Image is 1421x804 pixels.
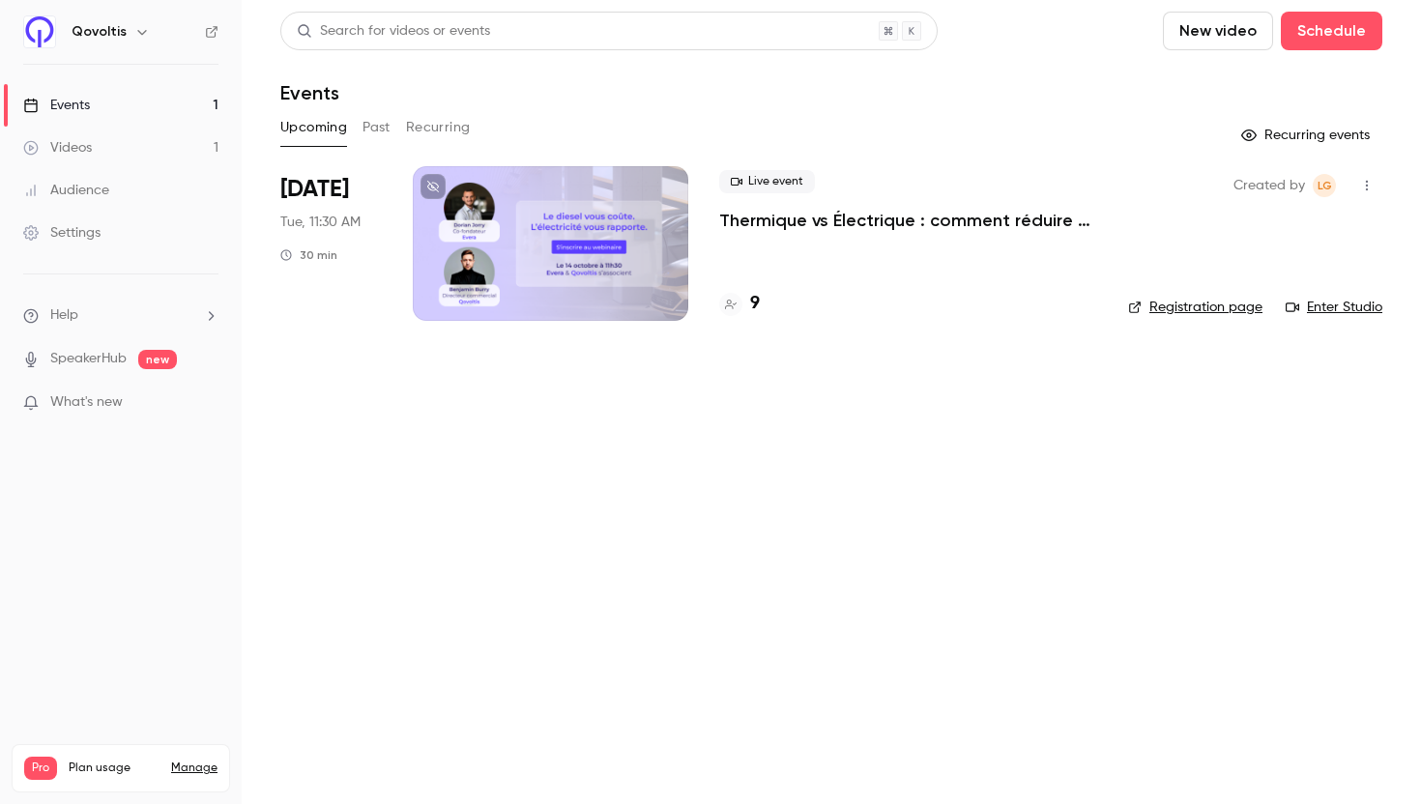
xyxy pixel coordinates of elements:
[280,174,349,205] span: [DATE]
[280,81,339,104] h1: Events
[23,223,101,243] div: Settings
[50,349,127,369] a: SpeakerHub
[719,291,760,317] a: 9
[23,96,90,115] div: Events
[23,138,92,158] div: Videos
[719,209,1097,232] a: Thermique vs Électrique : comment réduire jusqu’à 40% le coût total de votre flotte
[195,394,218,412] iframe: Noticeable Trigger
[1286,298,1382,317] a: Enter Studio
[23,305,218,326] li: help-dropdown-opener
[280,166,382,321] div: Oct 14 Tue, 11:30 AM (Europe/Paris)
[24,757,57,780] span: Pro
[1281,12,1382,50] button: Schedule
[750,291,760,317] h4: 9
[1313,174,1336,197] span: lorraine gard
[280,112,347,143] button: Upcoming
[719,170,815,193] span: Live event
[138,350,177,369] span: new
[24,16,55,47] img: Qovoltis
[50,305,78,326] span: Help
[362,112,391,143] button: Past
[171,761,217,776] a: Manage
[69,761,159,776] span: Plan usage
[297,21,490,42] div: Search for videos or events
[406,112,471,143] button: Recurring
[1163,12,1273,50] button: New video
[1232,120,1382,151] button: Recurring events
[280,247,337,263] div: 30 min
[1318,174,1332,197] span: lg
[72,22,127,42] h6: Qovoltis
[50,392,123,413] span: What's new
[23,181,109,200] div: Audience
[1233,174,1305,197] span: Created by
[280,213,361,232] span: Tue, 11:30 AM
[1128,298,1262,317] a: Registration page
